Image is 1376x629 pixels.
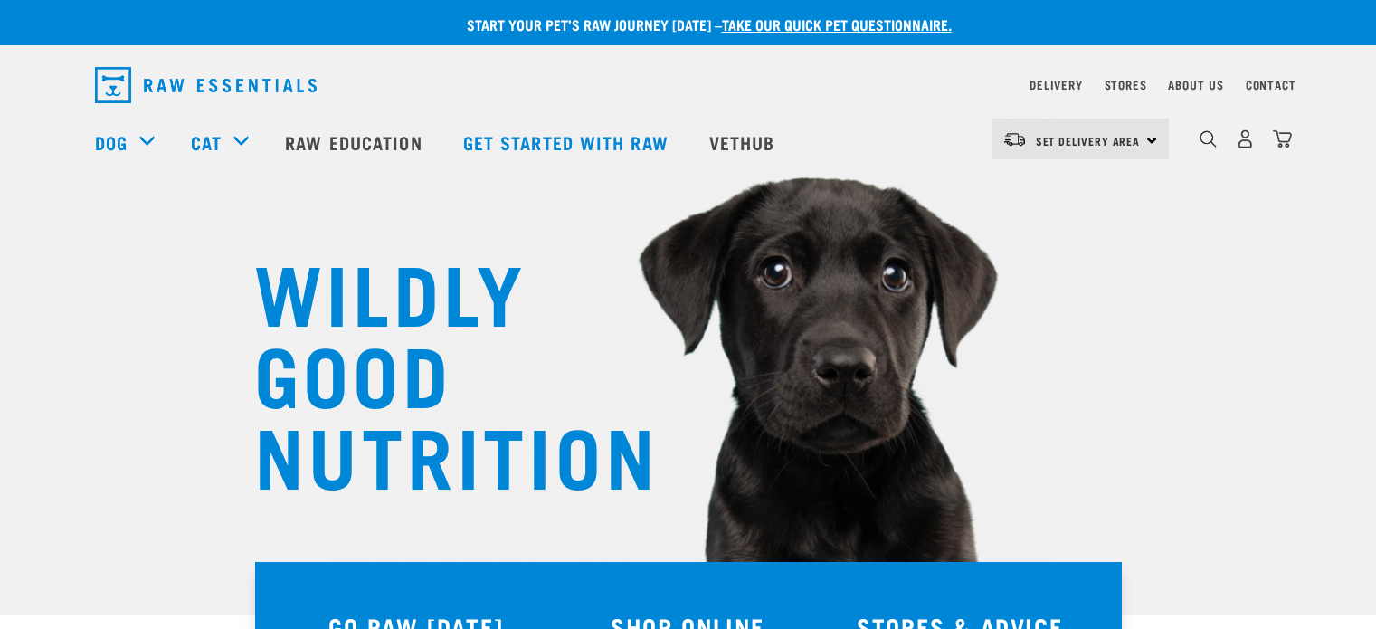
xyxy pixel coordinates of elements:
h1: WILDLY GOOD NUTRITION [254,249,616,493]
img: Raw Essentials Logo [95,67,317,103]
nav: dropdown navigation [81,60,1296,110]
a: Raw Education [267,106,444,178]
a: Cat [191,129,222,156]
a: About Us [1168,81,1223,88]
img: home-icon@2x.png [1273,129,1292,148]
a: Contact [1246,81,1296,88]
img: van-moving.png [1002,131,1027,148]
img: home-icon-1@2x.png [1200,130,1217,148]
a: Stores [1105,81,1147,88]
span: Set Delivery Area [1036,138,1141,144]
a: take our quick pet questionnaire. [722,20,952,28]
a: Get started with Raw [445,106,691,178]
a: Delivery [1030,81,1082,88]
a: Dog [95,129,128,156]
a: Vethub [691,106,798,178]
img: user.png [1236,129,1255,148]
